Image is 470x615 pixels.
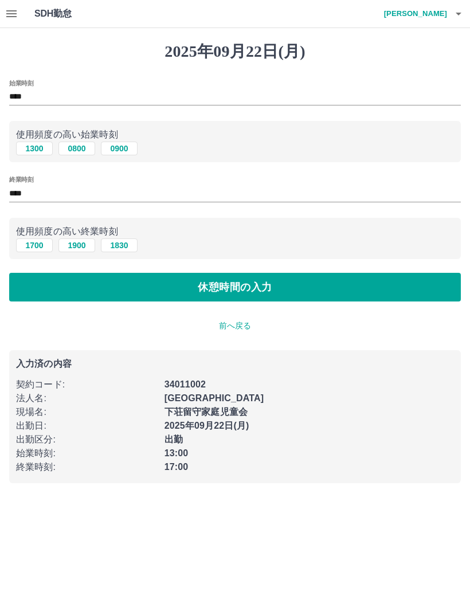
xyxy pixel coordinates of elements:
button: 1900 [58,238,95,252]
label: 終業時刻 [9,175,33,184]
label: 始業時刻 [9,79,33,87]
b: 下荘留守家庭児童会 [164,407,248,417]
button: 休憩時間の入力 [9,273,461,301]
p: 終業時刻 : [16,460,158,474]
p: 始業時刻 : [16,446,158,460]
button: 1300 [16,142,53,155]
b: 13:00 [164,448,189,458]
b: [GEOGRAPHIC_DATA] [164,393,264,403]
button: 0900 [101,142,138,155]
p: 現場名 : [16,405,158,419]
b: 出勤 [164,434,183,444]
button: 0800 [58,142,95,155]
b: 34011002 [164,379,206,389]
p: 使用頻度の高い始業時刻 [16,128,454,142]
p: 法人名 : [16,391,158,405]
p: 出勤区分 : [16,433,158,446]
b: 17:00 [164,462,189,472]
button: 1830 [101,238,138,252]
button: 1700 [16,238,53,252]
h1: 2025年09月22日(月) [9,42,461,61]
p: 使用頻度の高い終業時刻 [16,225,454,238]
p: 出勤日 : [16,419,158,433]
b: 2025年09月22日(月) [164,421,249,430]
p: 前へ戻る [9,320,461,332]
p: 契約コード : [16,378,158,391]
p: 入力済の内容 [16,359,454,369]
